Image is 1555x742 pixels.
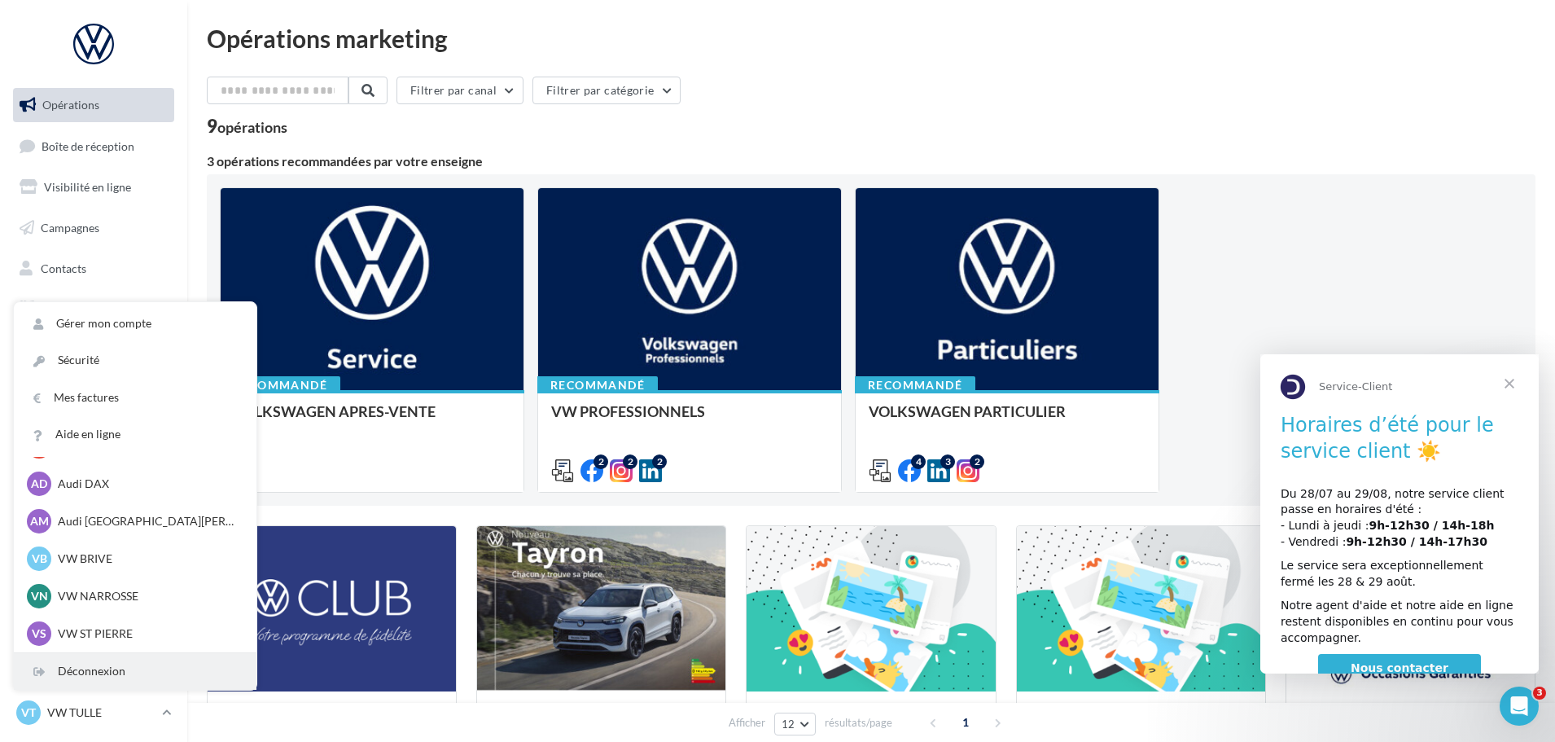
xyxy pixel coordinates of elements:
a: VT VW TULLE [13,697,174,728]
div: Recommandé [855,376,975,394]
span: VOLKSWAGEN APRES-VENTE [234,402,436,420]
div: 2 [652,454,667,469]
span: VN [31,588,48,604]
div: 3 [940,454,955,469]
div: 2 [970,454,984,469]
span: AM [30,513,49,529]
span: Opérations [42,98,99,112]
span: VB [32,551,47,567]
p: Audi DAX [58,476,237,492]
a: Opérations [10,88,177,122]
span: Campagnes [41,221,99,235]
a: Gérer mon compte [14,305,256,342]
span: Contacts [41,261,86,274]
a: Aide en ligne [14,416,256,453]
p: VW TULLE [47,705,155,721]
a: Médiathèque [10,292,177,326]
a: Campagnes [10,211,177,245]
span: résultats/page [825,715,892,731]
div: 2 [594,454,608,469]
a: Sécurité [14,342,256,379]
a: PLV et print personnalisable [10,373,177,421]
span: VOLKSWAGEN PARTICULIER [869,402,1066,420]
p: VW ST PIERRE [58,626,237,642]
a: Nous contacter [58,300,221,329]
div: Déconnexion [14,653,256,690]
p: VW NARROSSE [58,588,237,604]
div: opérations [217,120,287,134]
span: Visibilité en ligne [44,180,131,194]
span: Nous contacter [90,307,188,320]
a: Contacts [10,252,177,286]
span: VW PROFESSIONNELS [551,402,705,420]
p: VW BRIVE [58,551,237,567]
div: 4 [911,454,926,469]
button: Filtrer par catégorie [532,77,681,104]
a: Boîte de réception [10,129,177,164]
a: Visibilité en ligne [10,170,177,204]
button: Filtrer par canal [396,77,523,104]
a: Campagnes DataOnDemand [10,427,177,475]
span: VT [21,705,36,721]
span: Boîte de réception [42,138,134,152]
iframe: Intercom live chat [1500,687,1539,726]
span: Afficher [729,715,765,731]
span: 3 [1533,687,1546,700]
div: Recommandé [220,376,340,394]
div: Opérations marketing [207,26,1535,50]
span: 12 [782,718,795,731]
div: Recommandé [537,376,658,394]
span: AD [31,476,47,492]
p: Audi [GEOGRAPHIC_DATA][PERSON_NAME] [58,513,237,529]
div: 2 [623,454,637,469]
span: 1 [953,709,979,735]
a: Calendrier [10,332,177,367]
iframe: Intercom live chat message [1260,354,1539,674]
div: 9 [207,117,287,135]
a: Mes factures [14,380,256,416]
div: 3 opérations recommandées par votre enseigne [207,155,1535,168]
span: VS [32,626,46,642]
button: 12 [774,713,816,735]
